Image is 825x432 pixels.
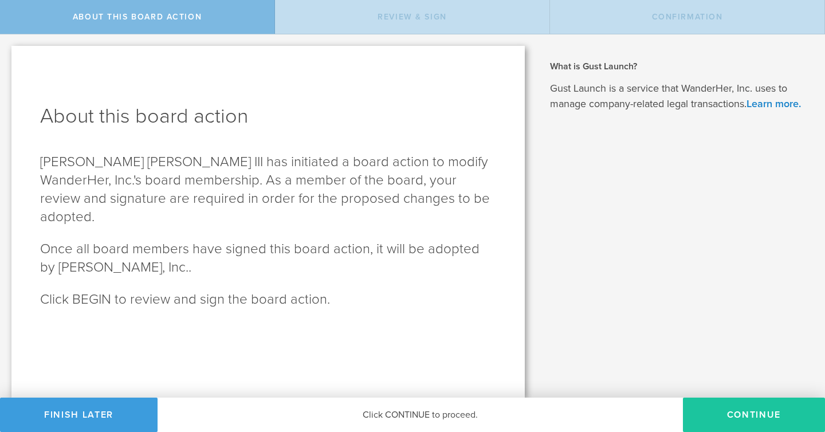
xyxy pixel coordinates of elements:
[550,60,808,73] h2: What is Gust Launch?
[40,240,496,277] p: Once all board members have signed this board action, it will be adopted by [PERSON_NAME], Inc..
[683,398,825,432] button: Continue
[73,12,202,22] span: About this Board Action
[652,12,723,22] span: Confirmation
[158,398,683,432] div: Click CONTINUE to proceed.
[747,97,801,110] a: Learn more.
[550,81,808,112] p: Gust Launch is a service that WanderHer, Inc. uses to manage company-related legal transactions.
[40,103,496,130] h1: About this board action
[40,153,496,226] p: [PERSON_NAME] [PERSON_NAME] III has initiated a board action to modify WanderHer, Inc.'s board me...
[40,290,496,309] p: Click BEGIN to review and sign the board action.
[378,12,447,22] span: Review & Sign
